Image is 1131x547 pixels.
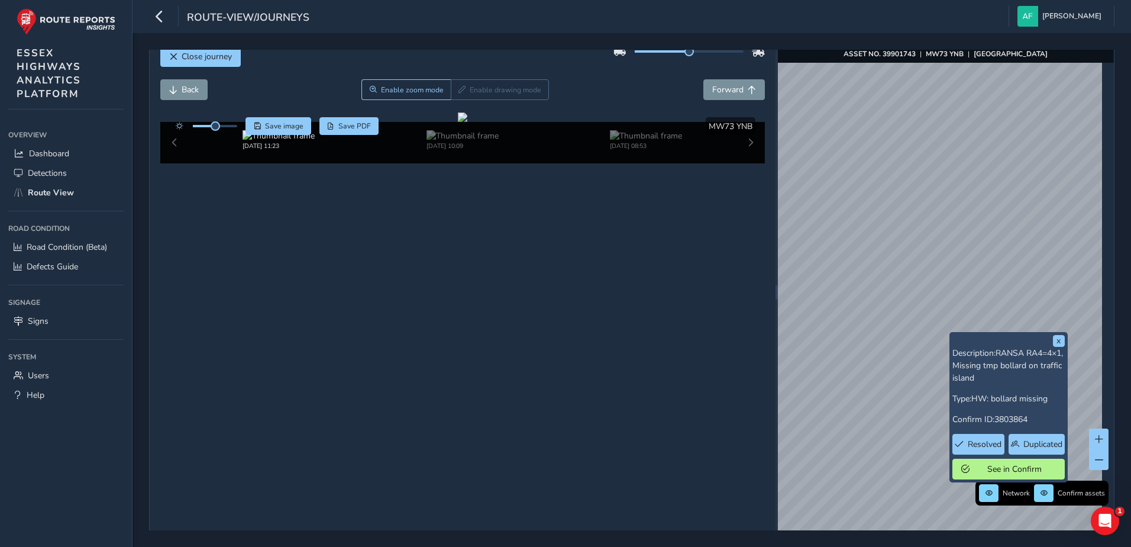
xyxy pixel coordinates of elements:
[8,257,124,276] a: Defects Guide
[245,117,311,135] button: Save
[952,347,1065,384] p: Description:
[1058,488,1105,498] span: Confirm assets
[160,79,208,100] button: Back
[952,459,1065,480] button: See in Confirm
[8,220,124,237] div: Road Condition
[8,237,124,257] a: Road Condition (Beta)
[1003,488,1030,498] span: Network
[952,392,1065,405] p: Type:
[974,49,1048,59] strong: [GEOGRAPHIC_DATA]
[17,8,115,35] img: rr logo
[952,413,1065,426] p: Confirm ID:
[844,49,1048,59] div: | |
[610,141,682,150] div: [DATE] 08:53
[27,390,44,401] span: Help
[182,51,232,62] span: Close journey
[160,46,241,67] button: Close journey
[381,85,444,95] span: Enable zoom mode
[703,79,765,100] button: Forward
[27,242,107,253] span: Road Condition (Beta)
[952,347,1063,384] span: RANSA RA4=4×1, Missing tmp bollard on traffic island
[1042,6,1101,27] span: [PERSON_NAME]
[243,141,315,150] div: [DATE] 11:23
[28,187,74,198] span: Route View
[8,385,124,405] a: Help
[709,121,752,132] span: MW73 YNB
[8,311,124,331] a: Signs
[8,144,124,163] a: Dashboard
[426,141,499,150] div: [DATE] 10:09
[8,183,124,202] a: Route View
[27,261,78,272] span: Defects Guide
[1053,335,1065,347] button: x
[844,49,916,59] strong: ASSET NO. 39901743
[1023,439,1062,450] span: Duplicated
[8,126,124,144] div: Overview
[17,46,81,101] span: ESSEX HIGHWAYS ANALYTICS PLATFORM
[926,49,964,59] strong: MW73 YNB
[338,121,371,131] span: Save PDF
[1017,6,1106,27] button: [PERSON_NAME]
[8,348,124,366] div: System
[974,464,1056,475] span: See in Confirm
[265,121,303,131] span: Save image
[610,130,682,141] img: Thumbnail frame
[361,79,451,100] button: Zoom
[28,370,49,381] span: Users
[8,163,124,183] a: Detections
[187,10,309,27] span: route-view/journeys
[426,130,499,141] img: Thumbnail frame
[8,294,124,311] div: Signage
[243,130,315,141] img: Thumbnail frame
[28,316,49,327] span: Signs
[1009,434,1064,455] button: Duplicated
[968,439,1001,450] span: Resolved
[952,434,1005,455] button: Resolved
[28,168,67,179] span: Detections
[29,148,69,159] span: Dashboard
[971,393,1048,404] span: HW: bollard missing
[994,414,1027,425] span: 3803864
[1091,507,1119,535] iframe: Intercom live chat
[182,84,199,95] span: Back
[712,84,744,95] span: Forward
[1017,6,1038,27] img: diamond-layout
[8,366,124,385] a: Users
[319,117,379,135] button: PDF
[1115,507,1124,516] span: 1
